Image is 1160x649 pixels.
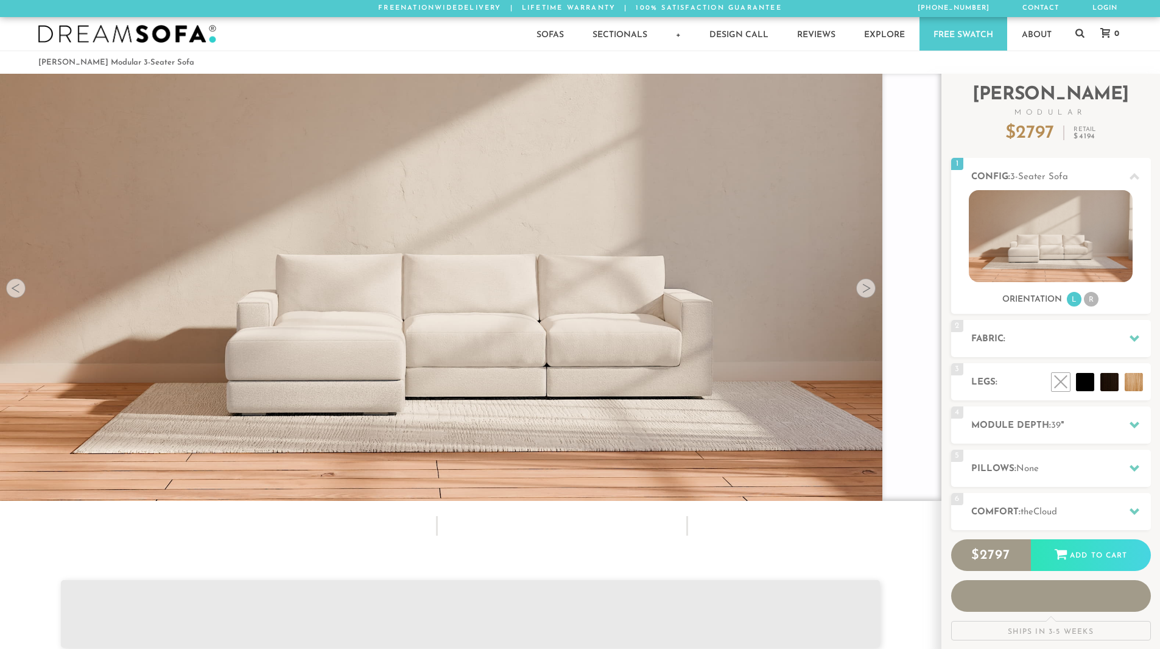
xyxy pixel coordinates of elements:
h2: Legs: [971,375,1151,389]
span: 2 [951,320,963,332]
div: Add to Cart [1031,539,1151,572]
a: Design Call [695,17,782,51]
li: [PERSON_NAME] Modular 3-Seater Sofa [38,54,194,71]
a: About [1008,17,1066,51]
span: None [1016,464,1039,473]
span: | [624,5,627,12]
a: Free Swatch [919,17,1007,51]
p: Retail [1074,127,1095,140]
span: 6 [951,493,963,505]
span: the [1021,508,1033,517]
h2: [PERSON_NAME] [951,86,1151,116]
span: 2797 [980,548,1010,562]
span: 4 [951,406,963,419]
span: Modular [951,109,1151,116]
h2: Pillows: [971,462,1151,476]
span: | [510,5,513,12]
span: 3 [951,363,963,375]
h2: Config: [971,170,1151,184]
p: $ [1005,124,1054,143]
span: 39 [1051,421,1061,430]
h2: Comfort: [971,505,1151,519]
li: L [1067,292,1081,307]
h2: Module Depth: " [971,419,1151,433]
span: 3-Seater Sofa [1010,172,1068,182]
h3: Orientation [1002,294,1062,305]
h2: Fabric: [971,332,1151,346]
div: Ships in 3-5 Weeks [951,621,1151,640]
img: DreamSofa - Inspired By Life, Designed By You [38,25,216,43]
li: R [1084,292,1098,307]
span: 1 [951,158,963,170]
a: Sofas [522,17,578,51]
em: $ [1074,133,1095,140]
span: 2797 [1016,124,1054,143]
span: 0 [1111,30,1119,38]
span: 4194 [1079,133,1096,140]
a: 0 [1088,28,1125,39]
a: + [662,17,695,51]
span: Cloud [1033,508,1057,517]
a: Sectionals [578,17,661,51]
span: 5 [951,450,963,462]
img: landon-sofa-no_legs-no_pillows-1.jpg [969,190,1133,282]
em: Nationwide [401,5,458,12]
a: Explore [850,17,919,51]
a: Reviews [783,17,849,51]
